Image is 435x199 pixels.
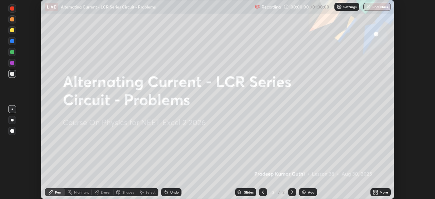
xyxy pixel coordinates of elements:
[308,190,314,194] div: Add
[55,190,61,194] div: Pen
[281,189,285,195] div: 2
[170,190,179,194] div: Undo
[301,189,307,195] img: add-slide-button
[47,4,56,10] p: LIVE
[255,4,260,10] img: recording.375f2c34.svg
[74,190,89,194] div: Highlight
[244,190,254,194] div: Slides
[366,4,371,10] img: end-class-cross
[61,4,156,10] p: Alternating Current - LCR Series Circuit - Problems
[363,3,391,11] button: End Class
[122,190,134,194] div: Shapes
[101,190,111,194] div: Eraser
[336,4,342,10] img: class-settings-icons
[270,190,277,194] div: 2
[262,4,281,10] p: Recording
[145,190,156,194] div: Select
[343,5,356,9] p: Settings
[380,190,388,194] div: More
[278,190,280,194] div: /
